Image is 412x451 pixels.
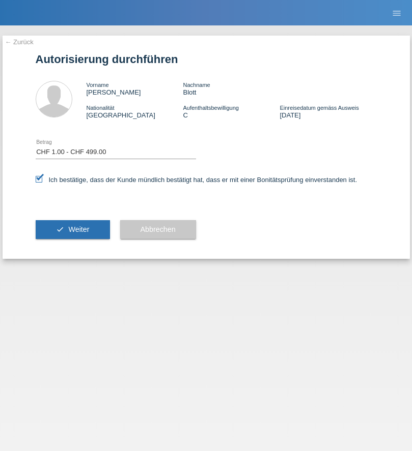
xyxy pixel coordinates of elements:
[280,104,376,119] div: [DATE]
[36,220,110,239] button: check Weiter
[36,53,377,66] h1: Autorisierung durchführen
[183,82,210,88] span: Nachname
[392,8,402,18] i: menu
[120,220,196,239] button: Abbrechen
[183,104,280,119] div: C
[141,225,176,233] span: Abbrechen
[56,225,64,233] i: check
[280,105,359,111] span: Einreisedatum gemäss Ausweis
[87,105,115,111] span: Nationalität
[87,82,109,88] span: Vorname
[36,176,358,184] label: Ich bestätige, dass der Kunde mündlich bestätigt hat, dass er mit einer Bonitätsprüfung einversta...
[87,104,183,119] div: [GEOGRAPHIC_DATA]
[68,225,89,233] span: Weiter
[5,38,34,46] a: ← Zurück
[387,10,407,16] a: menu
[183,105,238,111] span: Aufenthaltsbewilligung
[87,81,183,96] div: [PERSON_NAME]
[183,81,280,96] div: Blott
